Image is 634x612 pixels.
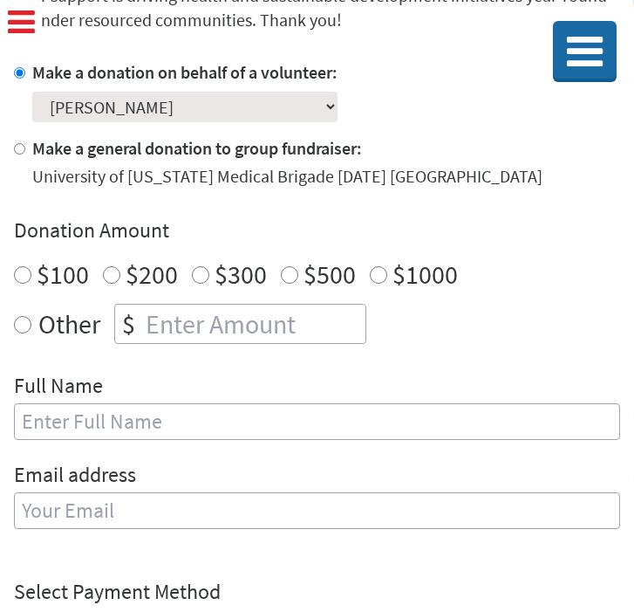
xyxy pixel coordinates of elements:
div: $ [115,305,142,343]
input: Your Email [14,492,620,529]
label: Other [38,304,100,344]
label: Make a donation on behalf of a volunteer: [32,61,337,83]
label: $1000 [392,258,458,291]
h4: Select Payment Method [14,578,620,606]
label: $100 [37,258,89,291]
input: Enter Amount [142,305,365,343]
label: Make a general donation to group fundraiser: [32,137,362,159]
div: University of [US_STATE] Medical Brigade [DATE] [GEOGRAPHIC_DATA] [32,164,542,189]
label: Full Name [14,372,103,403]
label: Email address [14,461,136,492]
input: Enter Full Name [14,403,620,440]
label: $500 [303,258,356,291]
label: $300 [215,258,267,291]
label: $200 [126,258,178,291]
h4: Donation Amount [14,217,620,244]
